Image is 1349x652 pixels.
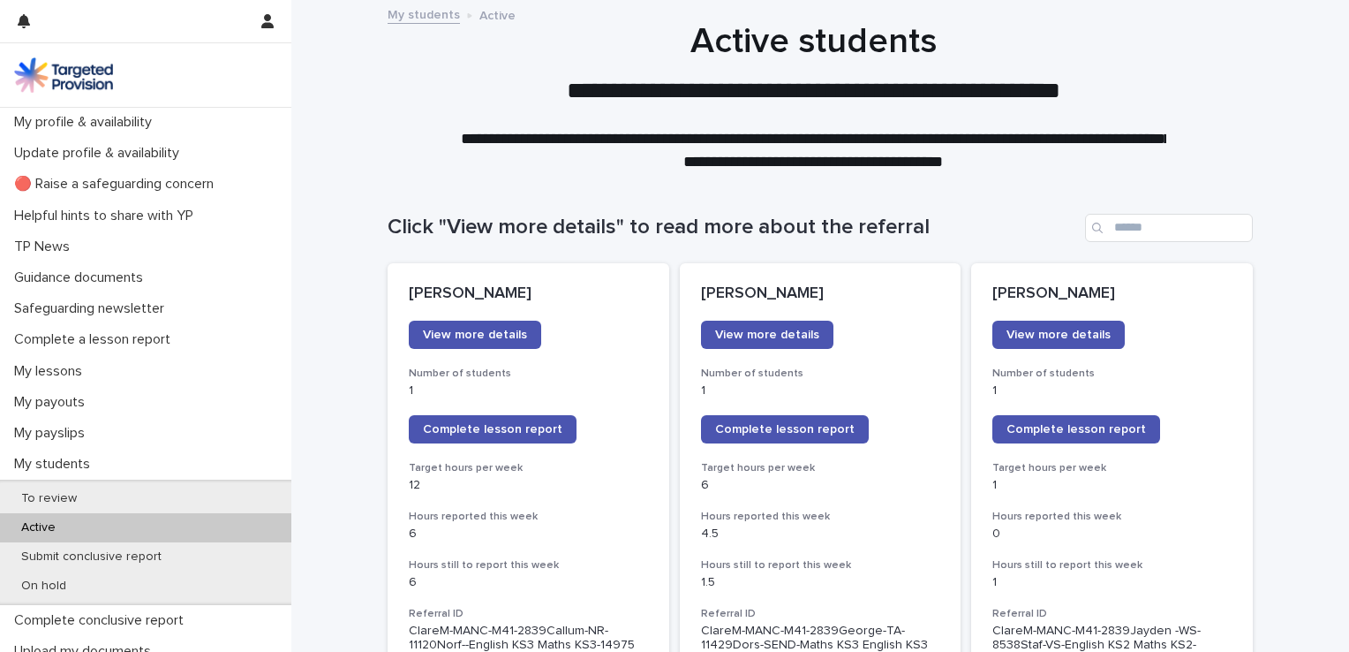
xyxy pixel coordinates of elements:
[409,461,648,475] h3: Target hours per week
[992,284,1232,304] p: [PERSON_NAME]
[992,575,1232,590] p: 1
[701,575,940,590] p: 1.5
[701,321,833,349] a: View more details
[7,300,178,317] p: Safeguarding newsletter
[992,607,1232,621] h3: Referral ID
[701,607,940,621] h3: Referral ID
[7,114,166,131] p: My profile & availability
[388,215,1078,240] h1: Click "View more details" to read more about the referral
[992,478,1232,493] p: 1
[992,461,1232,475] h3: Target hours per week
[479,4,516,24] p: Active
[1085,214,1253,242] input: Search
[701,284,940,304] p: [PERSON_NAME]
[423,423,562,436] span: Complete lesson report
[701,510,940,524] h3: Hours reported this week
[7,520,70,535] p: Active
[7,491,91,506] p: To review
[409,415,577,444] a: Complete lesson report
[992,321,1125,349] a: View more details
[701,527,940,542] p: 4.5
[992,383,1232,398] p: 1
[701,367,940,381] h3: Number of students
[992,415,1160,444] a: Complete lesson report
[7,208,207,224] p: Helpful hints to share with YP
[701,558,940,572] h3: Hours still to report this week
[701,478,940,493] p: 6
[381,20,1246,63] h1: Active students
[7,579,80,594] p: On hold
[7,239,84,255] p: TP News
[7,612,198,629] p: Complete conclusive report
[409,527,648,542] p: 6
[7,145,193,162] p: Update profile & availability
[701,415,869,444] a: Complete lesson report
[715,329,819,341] span: View more details
[409,284,648,304] p: [PERSON_NAME]
[7,269,157,286] p: Guidance documents
[701,383,940,398] p: 1
[701,461,940,475] h3: Target hours per week
[409,575,648,590] p: 6
[715,423,855,436] span: Complete lesson report
[409,558,648,572] h3: Hours still to report this week
[388,4,460,24] a: My students
[409,367,648,381] h3: Number of students
[992,510,1232,524] h3: Hours reported this week
[7,456,104,473] p: My students
[7,425,99,442] p: My payslips
[409,383,648,398] p: 1
[992,558,1232,572] h3: Hours still to report this week
[7,394,99,411] p: My payouts
[992,367,1232,381] h3: Number of students
[1006,423,1146,436] span: Complete lesson report
[992,527,1232,542] p: 0
[409,510,648,524] h3: Hours reported this week
[14,57,113,93] img: M5nRWzHhSzIhMunXDL62
[409,321,541,349] a: View more details
[7,550,176,565] p: Submit conclusive report
[409,478,648,493] p: 12
[409,607,648,621] h3: Referral ID
[7,331,185,348] p: Complete a lesson report
[7,363,96,380] p: My lessons
[1006,329,1111,341] span: View more details
[423,329,527,341] span: View more details
[7,176,228,193] p: 🔴 Raise a safeguarding concern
